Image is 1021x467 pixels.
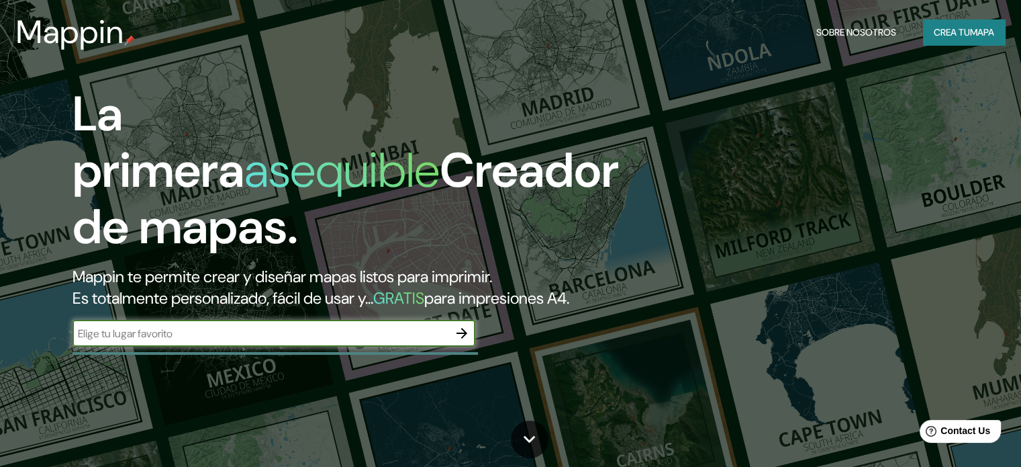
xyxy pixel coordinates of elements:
[72,83,244,202] font: La primera
[424,288,569,308] font: para impresiones A4.
[72,326,448,341] input: Elige tu lugar favorito
[373,288,424,308] font: GRATIS
[934,26,970,38] font: Crea tu
[72,266,492,287] font: Mappin te permite crear y diseñar mapas listos para imprimir.
[816,26,896,38] font: Sobre nosotros
[72,288,373,308] font: Es totalmente personalizado, fácil de usar y...
[811,19,902,45] button: Sobre nosotros
[902,415,1006,452] iframe: Help widget launcher
[244,139,440,202] font: asequible
[970,26,994,38] font: mapa
[16,11,124,53] font: Mappin
[923,19,1005,45] button: Crea tumapa
[124,35,135,46] img: pin de mapeo
[72,139,619,258] font: Creador de mapas.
